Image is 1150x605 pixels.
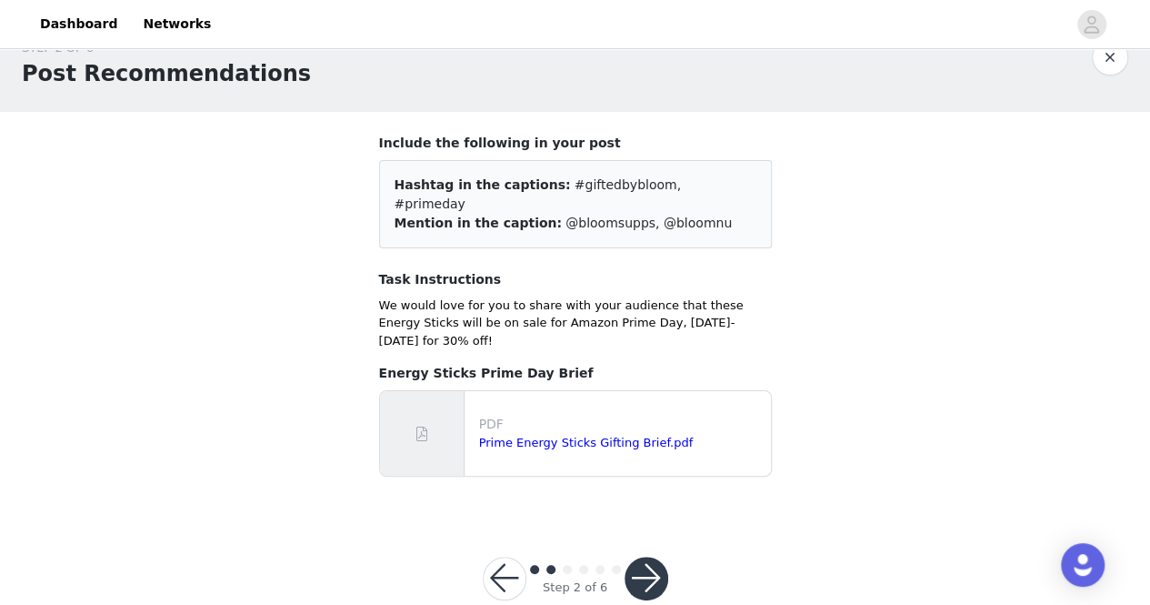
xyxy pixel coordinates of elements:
[132,4,222,45] a: Networks
[379,134,772,153] h4: Include the following in your post
[543,579,607,597] div: Step 2 of 6
[1061,543,1105,587] div: Open Intercom Messenger
[29,4,128,45] a: Dashboard
[379,297,772,350] p: We would love for you to share with your audience that these Energy Sticks will be on sale for Am...
[479,436,694,449] a: Prime Energy Sticks Gifting Brief.pdf
[479,415,764,434] p: PDF
[565,216,732,230] span: @bloomsupps, @bloomnu
[395,177,571,192] span: Hashtag in the captions:
[379,364,772,383] h4: Energy Sticks Prime Day Brief
[395,216,562,230] span: Mention in the caption:
[22,57,311,90] h1: Post Recommendations
[395,177,681,211] span: #giftedbybloom, #primeday
[1083,10,1100,39] div: avatar
[379,270,772,289] h4: Task Instructions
